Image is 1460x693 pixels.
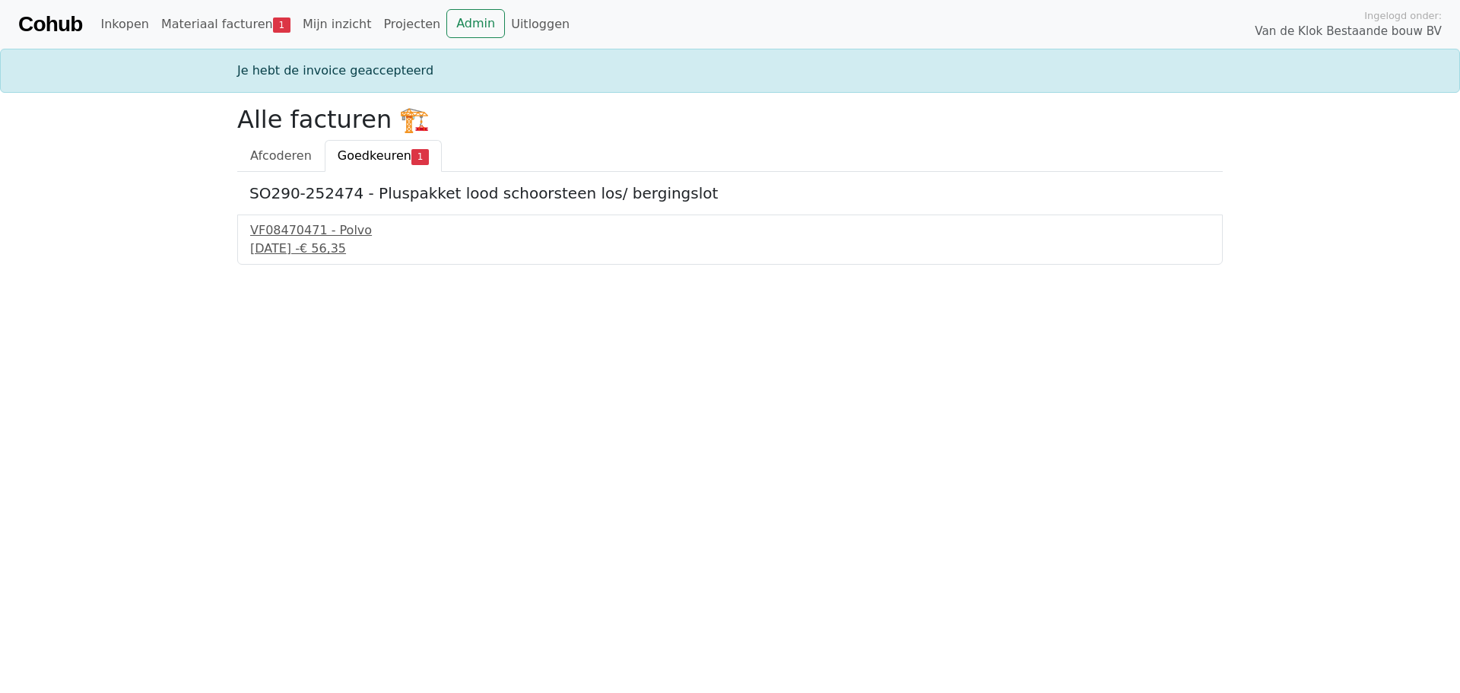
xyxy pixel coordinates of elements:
span: 1 [273,17,290,33]
span: Afcoderen [250,148,312,163]
div: [DATE] - [250,240,1210,258]
a: Cohub [18,6,82,43]
span: Ingelogd onder: [1364,8,1442,23]
h2: Alle facturen 🏗️ [237,105,1223,134]
a: Inkopen [94,9,154,40]
a: Uitloggen [505,9,576,40]
a: Projecten [377,9,446,40]
a: VF08470471 - Polvo[DATE] -€ 56,35 [250,221,1210,258]
div: VF08470471 - Polvo [250,221,1210,240]
a: Goedkeuren1 [325,140,442,172]
a: Materiaal facturen1 [155,9,297,40]
h5: SO290-252474 - Pluspakket lood schoorsteen los/ bergingslot [249,184,1211,202]
div: Je hebt de invoice geaccepteerd [228,62,1232,80]
a: Mijn inzicht [297,9,378,40]
span: Van de Klok Bestaande bouw BV [1255,23,1442,40]
span: € 56,35 [300,241,346,256]
a: Admin [446,9,505,38]
span: 1 [411,149,429,164]
span: Goedkeuren [338,148,411,163]
a: Afcoderen [237,140,325,172]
